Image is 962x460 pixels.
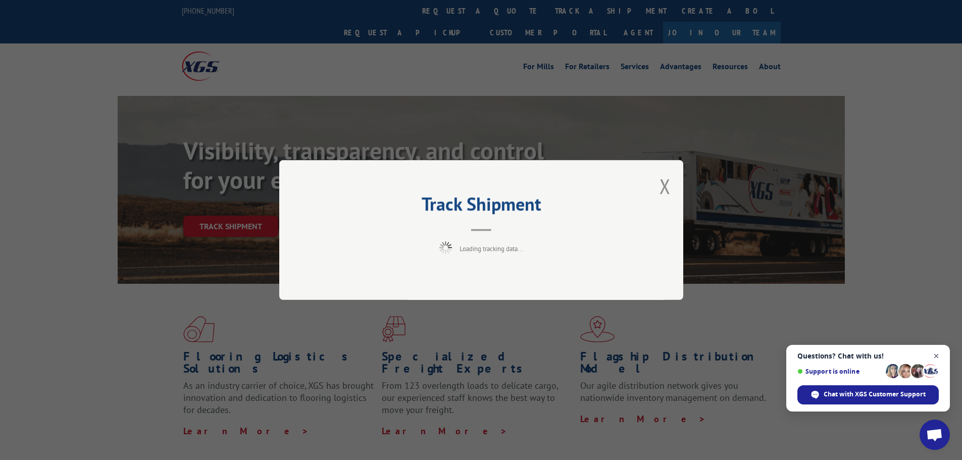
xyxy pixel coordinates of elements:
button: Close modal [660,173,671,199]
span: Chat with XGS Customer Support [824,390,926,399]
span: Close chat [930,350,943,363]
div: Open chat [920,420,950,450]
span: Questions? Chat with us! [797,352,939,360]
h2: Track Shipment [330,197,633,216]
div: Chat with XGS Customer Support [797,385,939,404]
span: Loading tracking data... [460,244,523,253]
img: xgs-loading [439,241,452,254]
span: Support is online [797,368,882,375]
